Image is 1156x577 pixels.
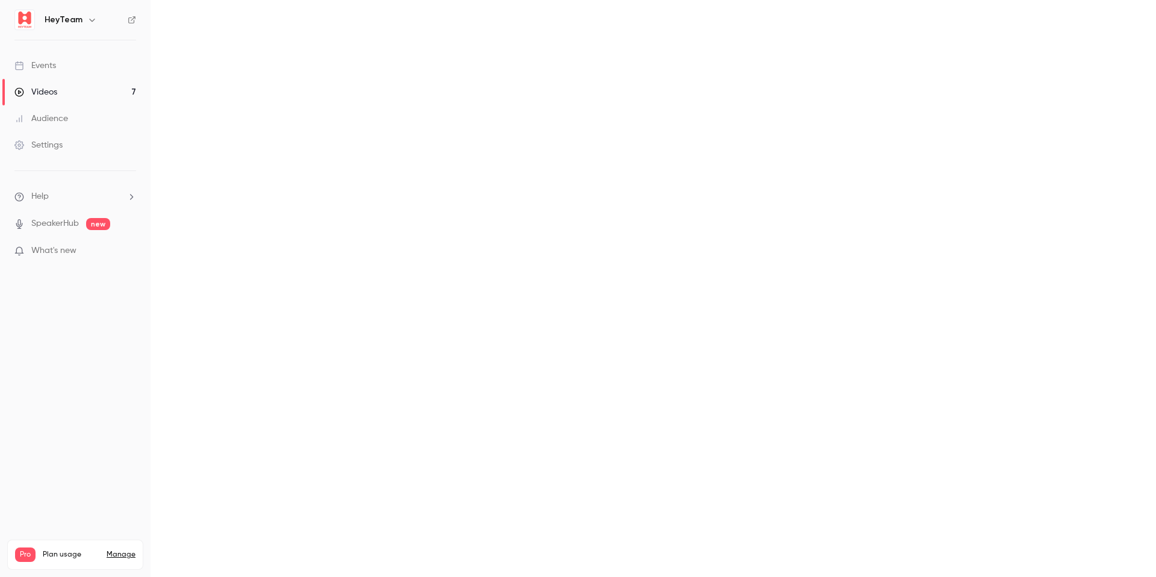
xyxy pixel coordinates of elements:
[15,547,36,562] span: Pro
[14,139,63,151] div: Settings
[31,245,76,257] span: What's new
[14,60,56,72] div: Events
[107,550,135,560] a: Manage
[43,550,99,560] span: Plan usage
[14,190,136,203] li: help-dropdown-opener
[31,217,79,230] a: SpeakerHub
[86,218,110,230] span: new
[45,14,82,26] h6: HeyTeam
[31,190,49,203] span: Help
[15,10,34,30] img: HeyTeam
[14,86,57,98] div: Videos
[14,113,68,125] div: Audience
